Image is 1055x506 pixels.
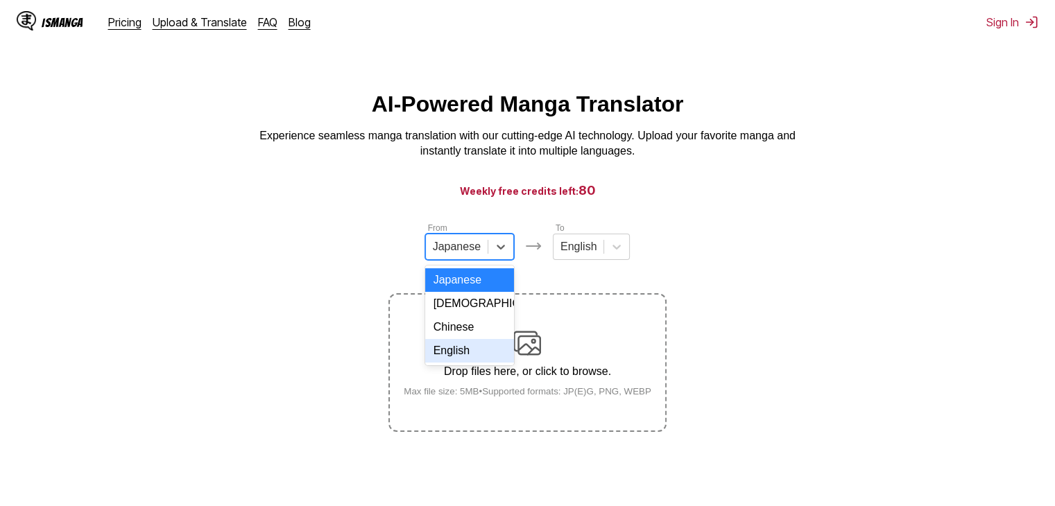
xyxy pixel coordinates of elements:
span: 80 [578,183,596,198]
div: [DEMOGRAPHIC_DATA] [425,292,514,315]
h1: AI-Powered Manga Translator [372,91,684,117]
small: Max file size: 5MB • Supported formats: JP(E)G, PNG, WEBP [393,386,662,396]
p: Experience seamless manga translation with our cutting-edge AI technology. Upload your favorite m... [250,128,805,159]
img: Sign out [1024,15,1038,29]
img: IsManga Logo [17,11,36,30]
button: Sign In [986,15,1038,29]
div: IsManga [42,16,83,29]
a: IsManga LogoIsManga [17,11,108,33]
a: Upload & Translate [153,15,247,29]
img: Languages icon [525,238,542,254]
div: Japanese [425,268,514,292]
a: Pricing [108,15,141,29]
label: From [428,223,447,233]
div: Chinese [425,315,514,339]
p: Drop files here, or click to browse. [393,365,662,378]
label: To [556,223,565,233]
div: English [425,339,514,363]
a: FAQ [258,15,277,29]
h3: Weekly free credits left: [33,182,1022,199]
a: Blog [289,15,311,29]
